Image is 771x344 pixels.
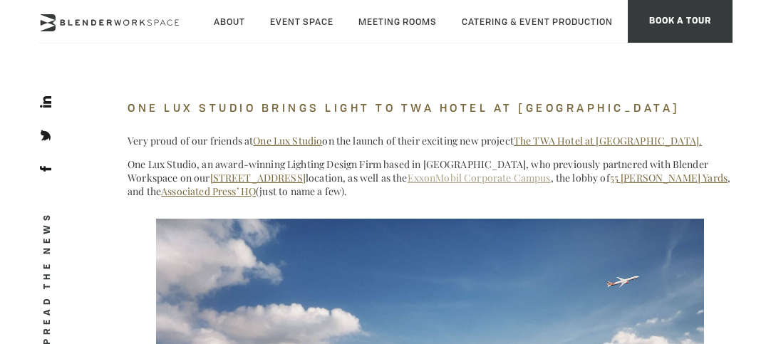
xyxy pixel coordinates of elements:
[253,134,322,147] a: One Lux Studio
[128,96,733,120] h4: One Lux Studio Brings Light to TWA Hotel at [GEOGRAPHIC_DATA]
[128,134,733,147] p: Very proud of our friends at on the launch of their exciting new project
[161,184,256,198] a: Associated Press' HQ (opens in a new tab)
[128,157,733,198] p: One Lux Studio, an award-winning Lighting Design Firm based in [GEOGRAPHIC_DATA], who previously ...
[408,171,551,184] a: ExxonMobil Corporate Campus (opens in a new tab)
[514,134,702,147] a: The TWA Hotel at JFK. (opens in a new tab)
[210,171,306,184] a: 135 Madison Avenue (opens in a new tab)
[610,171,728,184] a: 55 Hudson Yards (opens in a new tab)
